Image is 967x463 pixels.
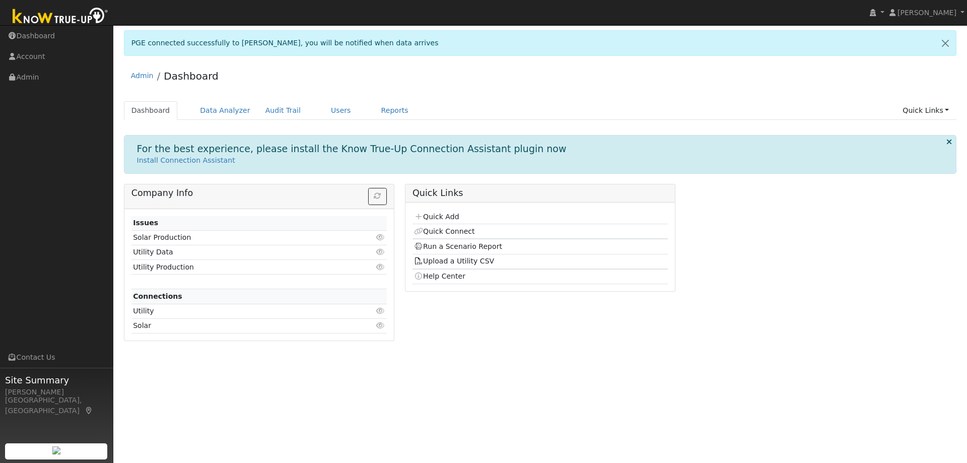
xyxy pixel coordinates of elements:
a: Audit Trail [258,101,308,120]
img: Know True-Up [8,6,113,28]
span: [PERSON_NAME] [897,9,956,17]
a: Data Analyzer [192,101,258,120]
i: Click to view [376,322,385,329]
div: [PERSON_NAME] [5,387,108,398]
img: retrieve [52,446,60,454]
span: Site Summary [5,373,108,387]
h5: Quick Links [412,188,668,199]
div: PGE connected successfully to [PERSON_NAME], you will be notified when data arrives [124,30,957,56]
i: Click to view [376,263,385,271]
strong: Issues [133,219,158,227]
a: Run a Scenario Report [414,242,502,250]
a: Close [935,31,956,55]
a: Reports [374,101,416,120]
i: Click to view [376,234,385,241]
a: Help Center [414,272,465,280]
i: Click to view [376,248,385,255]
h1: For the best experience, please install the Know True-Up Connection Assistant plugin now [137,143,567,155]
td: Solar Production [131,230,346,245]
a: Dashboard [164,70,219,82]
a: Upload a Utility CSV [414,257,494,265]
a: Dashboard [124,101,178,120]
td: Utility Data [131,245,346,259]
td: Solar [131,318,346,333]
a: Quick Connect [414,227,474,235]
h5: Company Info [131,188,387,199]
a: Quick Links [895,101,956,120]
a: Users [323,101,359,120]
td: Utility Production [131,260,346,275]
a: Install Connection Assistant [137,156,235,164]
a: Admin [131,72,154,80]
td: Utility [131,304,346,318]
strong: Connections [133,292,182,300]
i: Click to view [376,307,385,314]
div: [GEOGRAPHIC_DATA], [GEOGRAPHIC_DATA] [5,395,108,416]
a: Quick Add [414,213,459,221]
a: Map [85,407,94,415]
